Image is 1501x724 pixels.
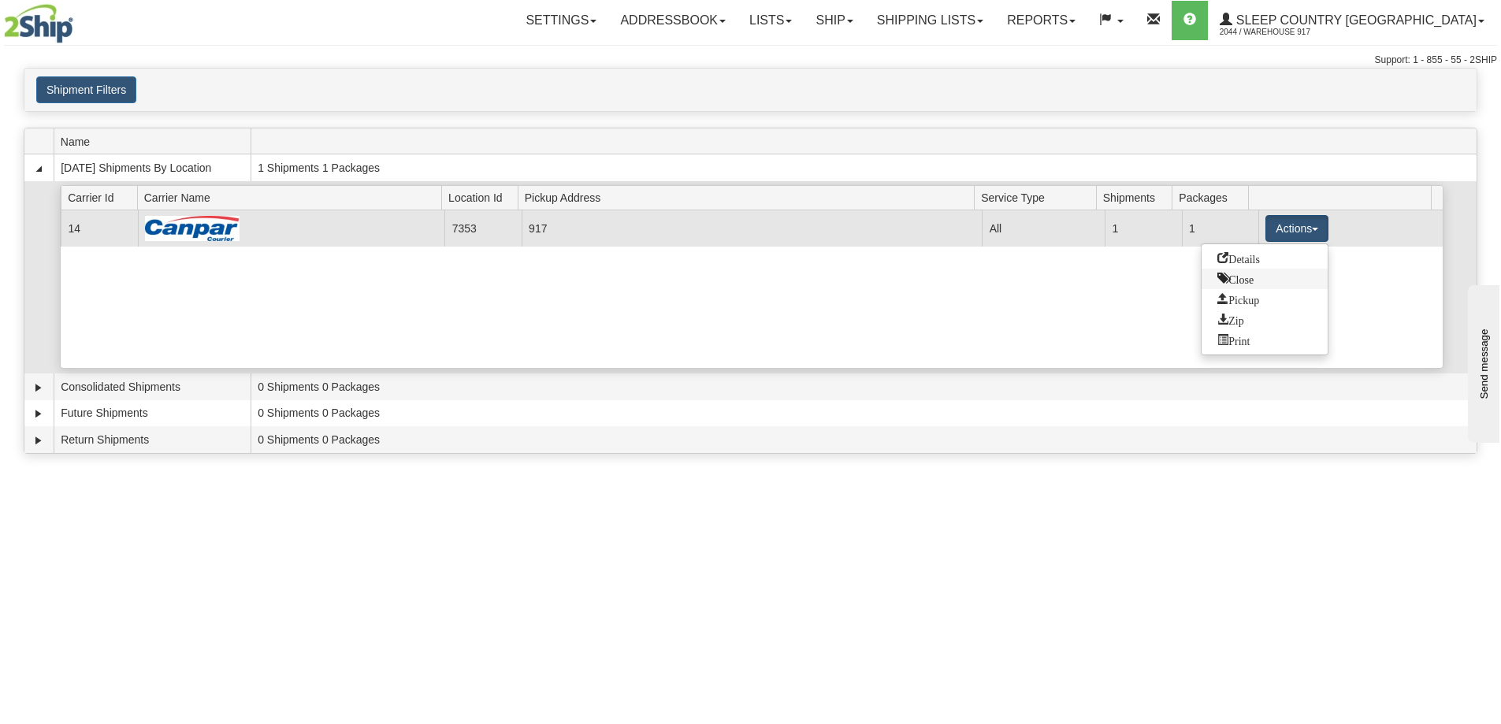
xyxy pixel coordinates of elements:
td: 0 Shipments 0 Packages [251,400,1477,427]
span: Carrier Name [144,185,442,210]
a: Settings [514,1,608,40]
a: Addressbook [608,1,737,40]
img: Canpar [145,216,240,241]
a: Go to Details view [1202,248,1328,269]
td: 917 [522,210,983,246]
td: 1 Shipments 1 Packages [251,154,1477,181]
td: 1 [1105,210,1181,246]
a: Expand [31,433,46,448]
td: 0 Shipments 0 Packages [251,373,1477,400]
span: Shipments [1103,185,1172,210]
span: Location Id [448,185,518,210]
span: Close [1217,273,1254,284]
span: Sleep Country [GEOGRAPHIC_DATA] [1232,13,1477,27]
span: 2044 / Warehouse 917 [1220,24,1338,40]
td: Return Shipments [54,426,251,453]
span: Carrier Id [68,185,137,210]
a: Close this group [1202,269,1328,289]
span: Pickup Address [525,185,975,210]
span: Pickup [1217,293,1259,304]
a: Expand [31,406,46,421]
td: 0 Shipments 0 Packages [251,426,1477,453]
td: All [982,210,1105,246]
button: Shipment Filters [36,76,136,103]
span: Print [1217,334,1250,345]
span: Zip [1217,314,1243,325]
a: Reports [995,1,1087,40]
td: [DATE] Shipments By Location [54,154,251,181]
a: Expand [31,380,46,395]
a: Request a carrier pickup [1202,289,1328,310]
td: 1 [1182,210,1258,246]
img: logo2044.jpg [4,4,73,43]
div: Send message [12,13,146,25]
a: Zip and Download All Shipping Documents [1202,310,1328,330]
span: Service Type [981,185,1096,210]
td: Future Shipments [54,400,251,427]
span: Name [61,129,251,154]
iframe: chat widget [1465,281,1499,442]
a: Shipping lists [865,1,995,40]
td: Consolidated Shipments [54,373,251,400]
span: Details [1217,252,1260,263]
span: Packages [1179,185,1248,210]
div: Support: 1 - 855 - 55 - 2SHIP [4,54,1497,67]
td: 14 [61,210,137,246]
button: Actions [1265,215,1328,242]
a: Lists [737,1,804,40]
a: Print or Download All Shipping Documents in one file [1202,330,1328,351]
a: Collapse [31,161,46,176]
td: 7353 [444,210,521,246]
a: Ship [804,1,864,40]
a: Sleep Country [GEOGRAPHIC_DATA] 2044 / Warehouse 917 [1208,1,1496,40]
